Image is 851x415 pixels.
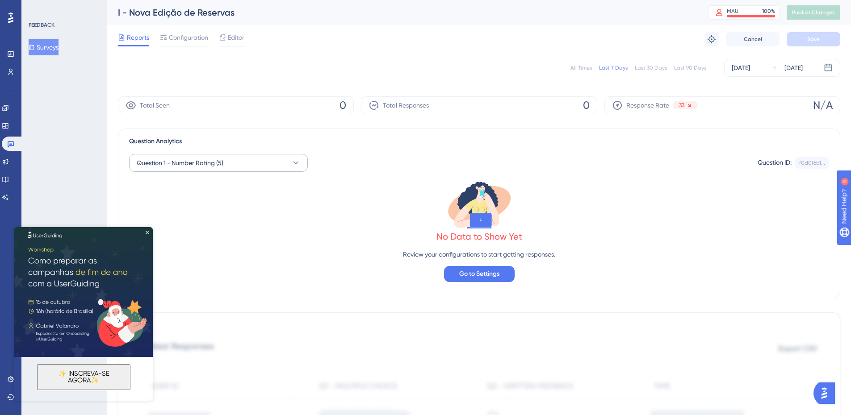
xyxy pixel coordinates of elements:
[784,62,803,73] div: [DATE]
[727,8,738,15] div: MAU
[21,2,56,13] span: Need Help?
[674,64,706,71] div: Last 90 Days
[29,21,54,29] div: FEEDBACK
[583,98,590,112] span: 0
[787,32,840,46] button: Save
[792,9,835,16] span: Publish Changes
[118,6,686,19] div: I - Nova Edição de Reservas
[140,100,170,111] span: Total Seen
[129,154,308,172] button: Question 1 - Number Rating (5)
[127,32,149,43] span: Reports
[626,100,669,111] span: Response Rate
[23,137,116,163] button: ✨ INSCREVA-SE AGORA✨
[762,8,775,15] div: 100 %
[758,157,792,169] div: Question ID:
[813,98,833,112] span: N/A
[403,249,555,260] p: Review your configurations to start getting responses.
[807,36,820,43] span: Save
[679,102,684,109] span: 33
[726,32,780,46] button: Cancel
[799,159,825,166] div: f0d0f6b1...
[787,5,840,20] button: Publish Changes
[635,64,667,71] div: Last 30 Days
[744,36,762,43] span: Cancel
[29,39,59,55] button: Surveys
[459,269,499,279] span: Go to Settings
[62,4,65,12] div: 6
[129,136,182,147] span: Question Analytics
[131,4,135,7] div: Close Preview
[813,380,840,407] iframe: UserGuiding AI Assistant Launcher
[169,32,208,43] span: Configuration
[599,64,628,71] div: Last 7 Days
[340,98,346,112] span: 0
[228,32,244,43] span: Editor
[383,100,429,111] span: Total Responses
[137,158,223,168] span: Question 1 - Number Rating (5)
[732,62,750,73] div: [DATE]
[570,64,592,71] div: All Times
[436,230,522,243] div: No Data to Show Yet
[444,266,515,282] button: Go to Settings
